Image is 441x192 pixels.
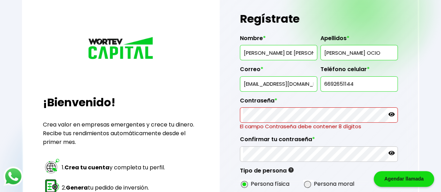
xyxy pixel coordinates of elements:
label: Correo [240,66,317,76]
input: inversionista@gmail.com [243,77,314,91]
label: Nombre [240,35,317,45]
label: Tipo de persona [240,167,294,178]
label: Apellidos [320,35,398,45]
img: gfR76cHglkPwleuBLjWdxeZVvX9Wp6JBDmjRYY8JYDQn16A2ICN00zLTgIroGa6qie5tIuWH7V3AapTKqzv+oMZsGfMUqL5JM... [288,167,294,172]
strong: Crea tu cuenta [64,163,109,171]
label: Persona moral [314,179,354,188]
h1: Regístrate [240,8,398,29]
h2: ¡Bienvenido! [43,94,200,111]
input: 10 dígitos [324,77,395,91]
label: Contraseña [240,97,398,108]
strong: Genera [66,184,88,192]
img: logos_whatsapp-icon.242b2217.svg [3,167,23,186]
label: Persona física [251,179,289,188]
img: paso 1 [44,158,60,174]
p: Crea valor en empresas emergentes y crece tu dinero. Recibe tus rendimientos automáticamente desd... [43,120,200,146]
label: Teléfono celular [320,66,398,76]
p: El campo Contraseña debe contener 8 dígitos [240,123,398,130]
div: Agendar llamada [374,171,434,187]
img: logo_wortev_capital [86,36,156,62]
label: Confirmar tu contraseña [240,136,398,146]
td: 1. y completa tu perfil. [61,158,167,177]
